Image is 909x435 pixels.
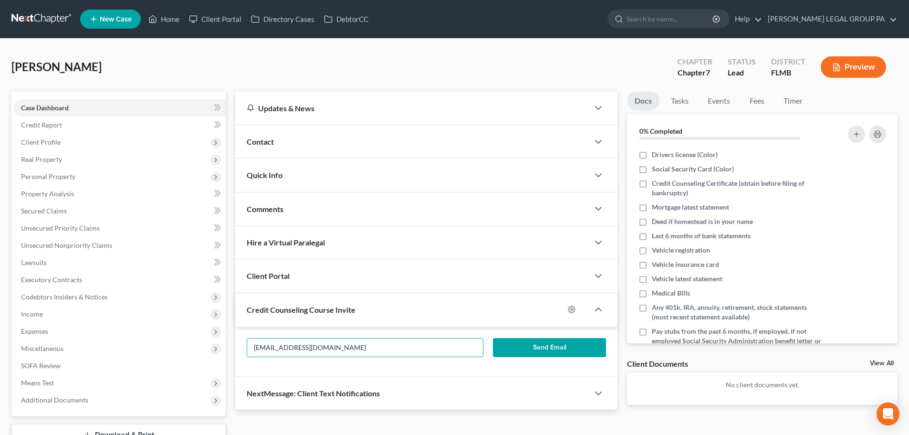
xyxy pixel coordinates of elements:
a: Tasks [663,92,696,110]
span: Expenses [21,327,48,335]
a: Docs [627,92,659,110]
span: Vehicle registration [652,245,710,255]
div: Updates & News [247,103,577,113]
span: Any 401k, IRA, annuity, retirement, stock statements (most recent statement available) [652,303,822,322]
span: Credit Counseling Certificate (obtain before filing of bankruptcy) [652,179,822,198]
a: Case Dashboard [13,99,226,117]
div: Status [728,56,756,67]
strong: 0% Completed [639,127,682,135]
span: SOFA Review [21,361,61,370]
span: Credit Counseling Course Invite [247,305,355,314]
a: SOFA Review [13,357,226,374]
a: View All [870,360,894,367]
a: Executory Contracts [13,271,226,288]
a: Lawsuits [13,254,226,271]
span: Real Property [21,155,62,163]
span: Vehicle latest statement [652,274,722,284]
a: Credit Report [13,117,226,134]
a: [PERSON_NAME] LEGAL GROUP PA [763,11,897,28]
span: Social Security Card (Color) [652,164,734,174]
span: Miscellaneous [21,344,63,352]
span: Unsecured Priority Claims [21,224,100,232]
span: Last 6 months of bank statements [652,231,751,241]
span: Vehicle insurance card [652,260,719,269]
a: Fees [742,92,772,110]
span: Quick Info [247,170,282,180]
a: Unsecured Nonpriority Claims [13,237,226,254]
div: Chapter [678,67,712,78]
button: Preview [821,56,886,78]
span: Mortgage latest statement [652,202,729,212]
a: DebtorCC [319,11,373,28]
span: Personal Property [21,172,75,180]
span: Property Analysis [21,190,74,198]
span: Hire a Virtual Paralegal [247,238,325,247]
span: Secured Claims [21,207,67,215]
span: NextMessage: Client Text Notifications [247,389,380,398]
button: Send Email [493,338,606,357]
div: Client Documents [627,359,688,369]
a: Help [730,11,762,28]
span: Income [21,310,43,318]
span: Contact [247,137,274,146]
div: Lead [728,67,756,78]
a: Timer [776,92,810,110]
a: Secured Claims [13,202,226,220]
span: Comments [247,204,283,213]
span: Pay stubs from the past 6 months, if employed, if not employed Social Security Administration ben... [652,327,822,355]
span: Deed if homestead is in your name [652,217,753,226]
div: District [771,56,805,67]
span: Means Test [21,379,54,387]
a: Property Analysis [13,185,226,202]
span: Unsecured Nonpriority Claims [21,241,112,249]
span: Case Dashboard [21,104,69,112]
span: Additional Documents [21,396,88,404]
span: Credit Report [21,121,62,129]
span: Drivers license (Color) [652,150,718,159]
span: Codebtors Insiders & Notices [21,293,108,301]
div: Chapter [678,56,712,67]
input: Enter email [247,339,482,357]
p: No client documents yet. [635,380,890,390]
span: Medical Bills [652,288,690,298]
div: FLMB [771,67,805,78]
span: Executory Contracts [21,276,82,284]
span: Lawsuits [21,258,47,266]
span: Client Profile [21,138,61,146]
a: Events [700,92,738,110]
a: Client Portal [184,11,246,28]
a: Unsecured Priority Claims [13,220,226,237]
span: New Case [100,16,132,23]
a: Directory Cases [246,11,319,28]
div: Open Intercom Messenger [877,403,899,425]
input: Search by name... [627,10,714,28]
a: Home [144,11,184,28]
span: Client Portal [247,271,290,280]
span: 7 [706,68,710,77]
span: [PERSON_NAME] [11,60,102,74]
